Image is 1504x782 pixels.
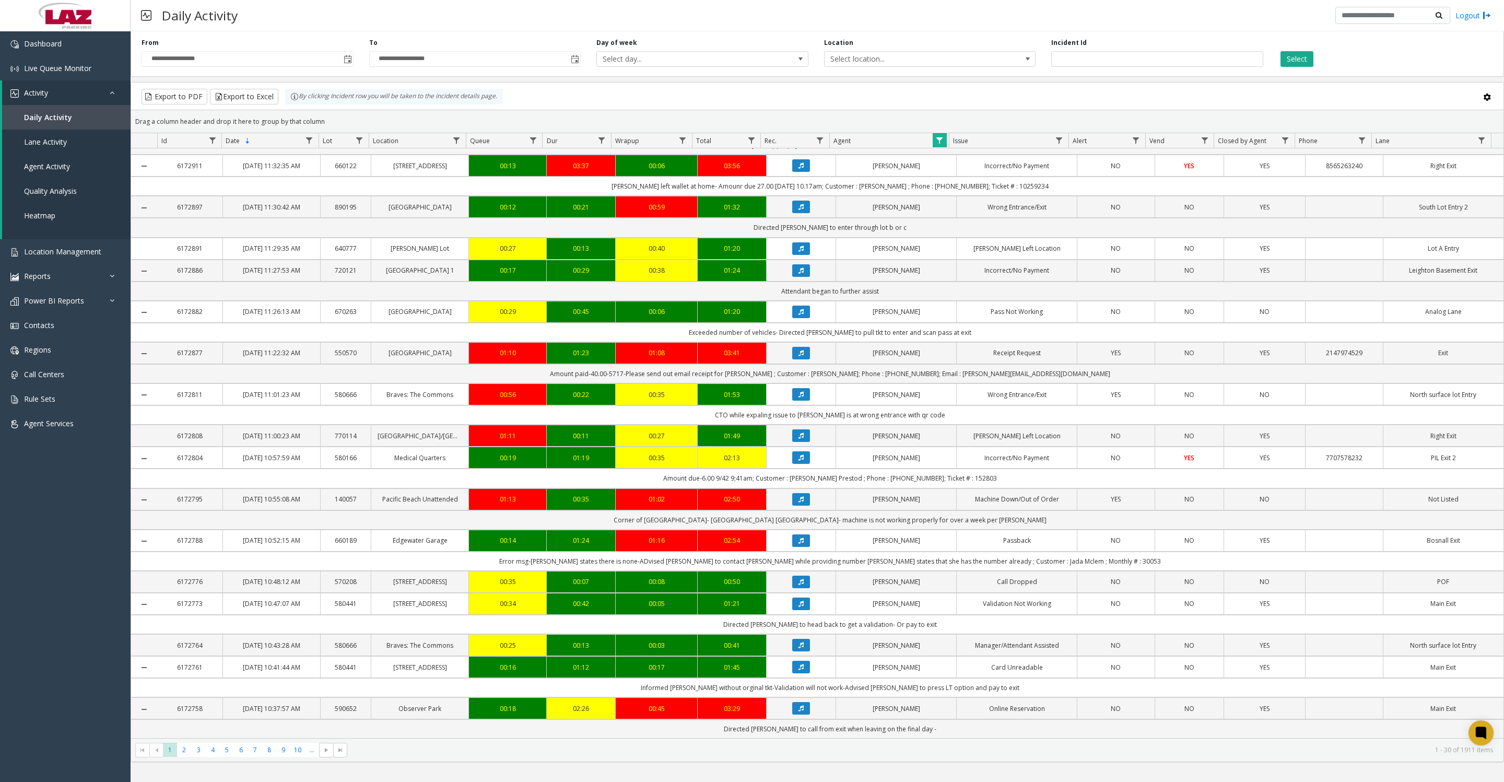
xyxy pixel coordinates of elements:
[378,535,462,545] a: Edgewater Garage
[378,202,462,212] a: [GEOGRAPHIC_DATA]
[2,203,131,228] a: Heatmap
[553,202,609,212] a: 00:21
[131,204,157,212] a: Collapse Details
[1084,348,1148,358] a: YES
[378,161,462,171] a: [STREET_ADDRESS]
[1455,10,1491,21] a: Logout
[1161,243,1218,253] a: NO
[229,494,314,504] a: [DATE] 10:55:08 AM
[475,390,539,400] div: 00:56
[704,390,760,400] div: 01:53
[327,453,365,463] a: 580166
[1161,431,1218,441] a: NO
[553,348,609,358] div: 01:23
[229,161,314,171] a: [DATE] 11:32:35 AM
[1230,243,1299,253] a: YES
[704,348,760,358] div: 03:41
[369,38,378,48] label: To
[131,267,157,275] a: Collapse Details
[704,431,760,441] div: 01:49
[24,137,67,147] span: Lane Activity
[24,271,51,281] span: Reports
[229,535,314,545] a: [DATE] 10:52:15 AM
[622,431,690,441] a: 00:27
[842,535,950,545] a: [PERSON_NAME]
[163,348,216,358] a: 6172877
[131,454,157,463] a: Collapse Details
[475,202,539,212] div: 00:12
[24,345,51,355] span: Regions
[163,494,216,504] a: 6172795
[10,40,19,49] img: 'icon'
[1260,244,1270,253] span: YES
[10,346,19,355] img: 'icon'
[553,161,609,171] a: 03:37
[824,38,853,48] label: Location
[10,273,19,281] img: 'icon'
[131,496,157,504] a: Collapse Details
[622,494,690,504] a: 01:02
[1230,202,1299,212] a: YES
[744,133,758,147] a: Total Filter Menu
[10,65,19,73] img: 'icon'
[622,307,690,317] a: 00:06
[1184,348,1194,357] span: NO
[475,348,539,358] a: 01:10
[553,265,609,275] a: 00:29
[24,39,62,49] span: Dashboard
[475,161,539,171] a: 00:13
[229,431,314,441] a: [DATE] 11:00:23 AM
[1084,265,1148,275] a: NO
[378,265,462,275] a: [GEOGRAPHIC_DATA] 1
[963,390,1071,400] a: Wrong Entrance/Exit
[10,371,19,379] img: 'icon'
[842,202,950,212] a: [PERSON_NAME]
[1355,133,1369,147] a: Phone Filter Menu
[378,348,462,358] a: [GEOGRAPHIC_DATA]
[327,348,365,358] a: 550570
[1184,453,1194,462] span: YES
[342,52,353,66] span: Toggle popup
[553,453,609,463] a: 01:19
[1230,453,1299,463] a: YES
[449,133,463,147] a: Location Filter Menu
[24,112,72,122] span: Daily Activity
[327,494,365,504] a: 140057
[622,243,690,253] a: 00:40
[1184,390,1194,399] span: NO
[963,243,1071,253] a: [PERSON_NAME] Left Location
[131,391,157,399] a: Collapse Details
[1184,266,1194,275] span: NO
[1390,307,1497,317] a: Analog Lane
[475,265,539,275] div: 00:17
[1260,266,1270,275] span: YES
[963,348,1071,358] a: Receipt Request
[163,431,216,441] a: 6172808
[963,535,1071,545] a: Passback
[1260,495,1270,504] span: NO
[10,248,19,256] img: 'icon'
[704,307,760,317] div: 01:20
[1390,390,1497,400] a: North surface lot Entry
[475,453,539,463] div: 00:19
[1084,161,1148,171] a: NO
[1084,307,1148,317] a: NO
[1161,535,1218,545] a: NO
[157,510,1503,530] td: Corner of [GEOGRAPHIC_DATA]- [GEOGRAPHIC_DATA] [GEOGRAPHIC_DATA]- machine is not working properly...
[1390,161,1497,171] a: Right Exit
[1278,133,1292,147] a: Closed by Agent Filter Menu
[352,133,367,147] a: Lot Filter Menu
[1390,243,1497,253] a: Lot A Entry
[1260,431,1270,440] span: YES
[1260,348,1270,357] span: YES
[553,431,609,441] a: 00:11
[963,494,1071,504] a: Machine Down/Out of Order
[378,307,462,317] a: [GEOGRAPHIC_DATA]
[622,535,690,545] div: 01:16
[475,535,539,545] div: 00:14
[163,265,216,275] a: 6172886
